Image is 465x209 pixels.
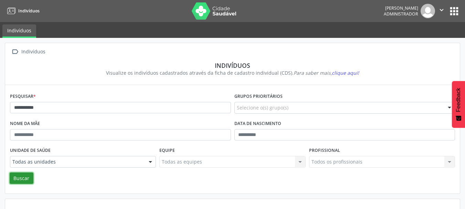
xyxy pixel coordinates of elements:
button: apps [448,5,460,17]
span: Indivíduos [18,8,40,14]
div: Indivíduos [20,47,46,57]
label: Equipe [159,145,175,156]
label: Data de nascimento [234,118,281,129]
label: Unidade de saúde [10,145,51,156]
button: Buscar [10,173,33,184]
button: Feedback - Mostrar pesquisa [452,81,465,128]
div: [PERSON_NAME] [384,5,418,11]
div: Indivíduos [15,62,450,69]
img: img [421,4,435,18]
a: Indivíduos [2,24,36,38]
label: Grupos prioritários [234,91,283,102]
label: Profissional [309,145,340,156]
span: Administrador [384,11,418,17]
div: Visualize os indivíduos cadastrados através da ficha de cadastro individual (CDS). [15,69,450,76]
a: Indivíduos [5,5,40,17]
i:  [438,6,445,14]
i:  [10,47,20,57]
i: Para saber mais, [294,70,359,76]
span: Feedback [455,88,462,112]
label: Pesquisar [10,91,36,102]
span: Selecione o(s) grupo(s) [237,104,288,111]
button:  [435,4,448,18]
label: Nome da mãe [10,118,40,129]
a:  Indivíduos [10,47,46,57]
span: Todas as unidades [12,158,142,165]
span: clique aqui! [332,70,359,76]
